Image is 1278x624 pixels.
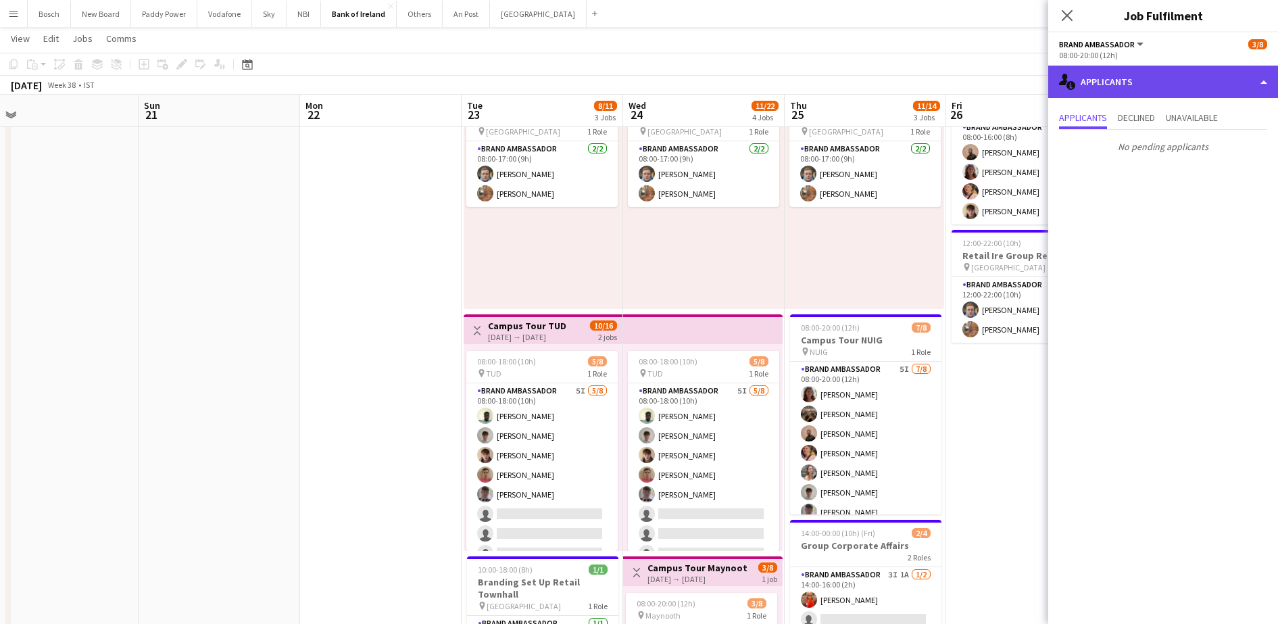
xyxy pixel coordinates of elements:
span: 1/1 [589,565,608,575]
span: 1 Role [749,126,768,137]
app-job-card: 08:00-18:00 (10h)5/8 TUD1 RoleBrand Ambassador5I5/808:00-18:00 (10h)[PERSON_NAME][PERSON_NAME][PE... [628,351,779,551]
app-job-card: 08:00-17:00 (9h)2/2 [GEOGRAPHIC_DATA]1 RoleBrand Ambassador2/208:00-17:00 (9h)[PERSON_NAME][PERSO... [789,109,941,207]
span: 3/8 [1248,39,1267,49]
span: Wed [629,99,646,112]
h3: Group Corporate Affairs [790,539,941,552]
a: Comms [101,30,142,47]
app-job-card: 08:00-20:00 (12h)7/8Campus Tour NUIG NUIG1 RoleBrand Ambassador5I7/808:00-20:00 (12h)[PERSON_NAME... [790,314,941,514]
app-job-card: 08:00-18:00 (10h)5/8 TUD1 RoleBrand Ambassador5I5/808:00-18:00 (10h)[PERSON_NAME][PERSON_NAME][PE... [466,351,618,551]
button: Bosch [28,1,71,27]
h3: Campus Tour Maynooth [647,562,748,574]
button: Brand Ambassador [1059,39,1146,49]
a: Edit [38,30,64,47]
span: 26 [950,107,962,122]
span: Sun [144,99,160,112]
app-card-role: Brand Ambassador2/212:00-22:00 (10h)[PERSON_NAME][PERSON_NAME] [952,277,1103,343]
span: View [11,32,30,45]
span: Thu [790,99,807,112]
span: 10:00-18:00 (8h) [478,565,533,575]
span: [GEOGRAPHIC_DATA] [971,262,1046,272]
div: 2 jobs [598,331,617,342]
div: 3 Jobs [914,112,939,122]
button: Sky [252,1,287,27]
app-job-card: 08:00-16:00 (8h)4/4Group Finance Townhall RDS1 RoleBrand Ambassador4/408:00-16:00 (8h)[PERSON_NAM... [952,72,1103,224]
span: Week 38 [45,80,78,90]
app-job-card: 08:00-17:00 (9h)2/2 [GEOGRAPHIC_DATA]1 RoleBrand Ambassador2/208:00-17:00 (9h)[PERSON_NAME][PERSO... [466,109,618,207]
button: Vodafone [197,1,252,27]
span: 11/14 [913,101,940,111]
h3: Job Fulfilment [1048,7,1278,24]
h3: Campus Tour TUD [488,320,566,332]
app-card-role: Brand Ambassador2/208:00-17:00 (9h)[PERSON_NAME][PERSON_NAME] [789,141,941,207]
div: [DATE] [11,78,42,92]
span: Tue [467,99,483,112]
span: Brand Ambassador [1059,39,1135,49]
button: An Post [443,1,490,27]
span: 23 [465,107,483,122]
app-card-role: Brand Ambassador5I5/808:00-18:00 (10h)[PERSON_NAME][PERSON_NAME][PERSON_NAME][PERSON_NAME][PERSON... [466,383,618,567]
app-card-role: Brand Ambassador5I7/808:00-20:00 (12h)[PERSON_NAME][PERSON_NAME][PERSON_NAME][PERSON_NAME][PERSON... [790,362,941,545]
h3: Branding Set Up Retail Townhall [467,576,618,600]
span: Applicants [1059,113,1107,122]
span: [GEOGRAPHIC_DATA] [487,601,561,611]
div: Applicants [1048,66,1278,98]
p: No pending applicants [1048,135,1278,158]
span: 2/4 [912,528,931,538]
span: 08:00-18:00 (10h) [477,356,536,366]
span: TUD [647,368,663,379]
span: 1 Role [749,368,768,379]
button: Others [397,1,443,27]
span: 21 [142,107,160,122]
h3: Retail Ire Group Rec [952,249,1103,262]
span: 12:00-22:00 (10h) [962,238,1021,248]
span: 1 Role [587,126,607,137]
div: [DATE] → [DATE] [488,332,566,342]
app-job-card: 08:00-17:00 (9h)2/2 [GEOGRAPHIC_DATA]1 RoleBrand Ambassador2/208:00-17:00 (9h)[PERSON_NAME][PERSO... [628,109,779,207]
span: [GEOGRAPHIC_DATA] [647,126,722,137]
span: 14:00-00:00 (10h) (Fri) [801,528,875,538]
app-card-role: Brand Ambassador2/208:00-17:00 (9h)[PERSON_NAME][PERSON_NAME] [466,141,618,207]
span: 5/8 [749,356,768,366]
h3: Campus Tour NUIG [790,334,941,346]
span: Maynooth [645,610,681,621]
app-card-role: Brand Ambassador4/408:00-16:00 (8h)[PERSON_NAME][PERSON_NAME][PERSON_NAME][PERSON_NAME] [952,120,1103,224]
span: NUIG [810,347,828,357]
div: 1 job [762,573,777,584]
span: Fri [952,99,962,112]
span: [GEOGRAPHIC_DATA] [486,126,560,137]
span: 3/8 [747,598,766,608]
span: 1 Role [747,610,766,621]
span: Comms [106,32,137,45]
div: [DATE] → [DATE] [647,574,748,584]
button: New Board [71,1,131,27]
span: 08:00-18:00 (10h) [639,356,697,366]
span: TUD [486,368,501,379]
span: 24 [626,107,646,122]
span: Jobs [72,32,93,45]
div: 4 Jobs [752,112,778,122]
div: 3 Jobs [595,112,616,122]
button: [GEOGRAPHIC_DATA] [490,1,587,27]
span: 1 Role [588,601,608,611]
span: 10/16 [590,320,617,331]
span: 08:00-20:00 (12h) [801,322,860,333]
div: IST [84,80,95,90]
span: 22 [303,107,323,122]
span: Mon [305,99,323,112]
button: Bank of Ireland [321,1,397,27]
span: 08:00-20:00 (12h) [637,598,695,608]
app-job-card: 12:00-22:00 (10h)2/2Retail Ire Group Rec [GEOGRAPHIC_DATA]1 RoleBrand Ambassador2/212:00-22:00 (1... [952,230,1103,343]
div: 08:00-20:00 (12h) [1059,50,1267,60]
span: 11/22 [752,101,779,111]
span: Declined [1118,113,1155,122]
span: Edit [43,32,59,45]
span: 3/8 [758,562,777,573]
